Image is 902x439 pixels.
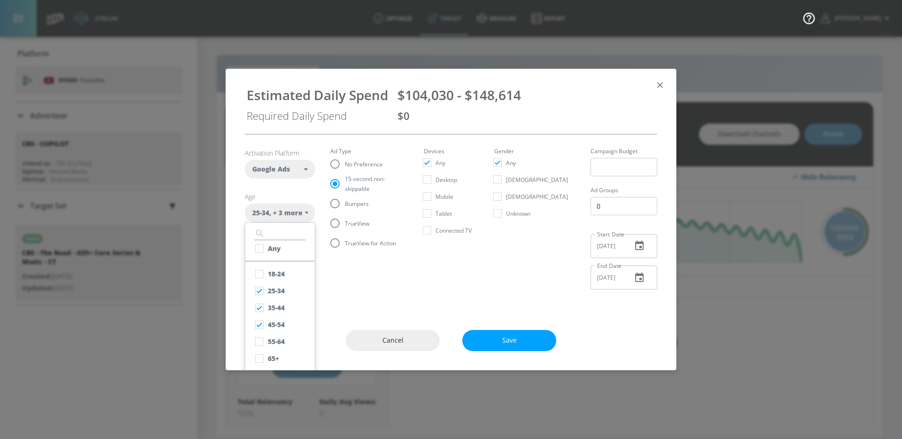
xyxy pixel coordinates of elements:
button: Any [245,240,315,257]
button: 65+ [245,350,315,367]
span: [DEMOGRAPHIC_DATA] [506,192,568,202]
button: Cancel [346,330,440,351]
button: 18-24 [245,266,315,282]
button: Open Resource Center [796,5,822,31]
div: 25-34 [268,286,285,295]
div: Required Daily Spend [247,109,388,123]
div: 18-24 [268,269,285,278]
span: Bumpers [345,199,369,209]
span: 15-second non-skippable [345,174,401,194]
span: [DEMOGRAPHIC_DATA] [506,175,568,185]
span: $104,030 - $148,614 [397,86,521,104]
span: Save [481,335,537,346]
div: $0 [397,109,655,123]
div: 55-64 [268,337,285,346]
button: Unknown [245,367,315,384]
legend: Devices [424,149,444,154]
h6: Age [245,192,315,201]
div: 45-54 [268,320,285,329]
div: Estimated Daily Spend [247,86,388,104]
span: , + 3 more [269,208,303,218]
h6: Activation Platform [245,149,315,157]
div: 65+ [268,354,279,363]
span: Unknown [506,209,530,219]
button: 55-64 [245,333,315,350]
legend: Gender [494,149,514,154]
span: No Preference [345,159,383,169]
span: Desktop [435,175,457,185]
button: Save [462,330,556,351]
span: 25-34 [252,208,269,218]
span: Mobile [435,192,453,202]
span: Any [506,158,516,168]
legend: Ad Type [330,149,351,154]
span: TrueView [345,219,369,228]
button: 25-34 [245,282,315,299]
div: 25-34, + 3 more [245,204,315,222]
div: Google Ads [245,160,315,179]
span: Google Ads [252,165,290,174]
button: 35-44 [245,299,315,316]
button: 45-54 [245,316,315,333]
div: 35-44 [268,303,285,312]
span: Any [435,158,445,168]
label: Ad Groups [591,188,657,193]
span: Connected TV [435,226,472,235]
div: Any [268,244,281,253]
span: TrueView for Action [345,238,396,248]
label: Campaign Budget [591,149,657,154]
span: Tablet [435,209,452,219]
span: Cancel [365,335,421,346]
